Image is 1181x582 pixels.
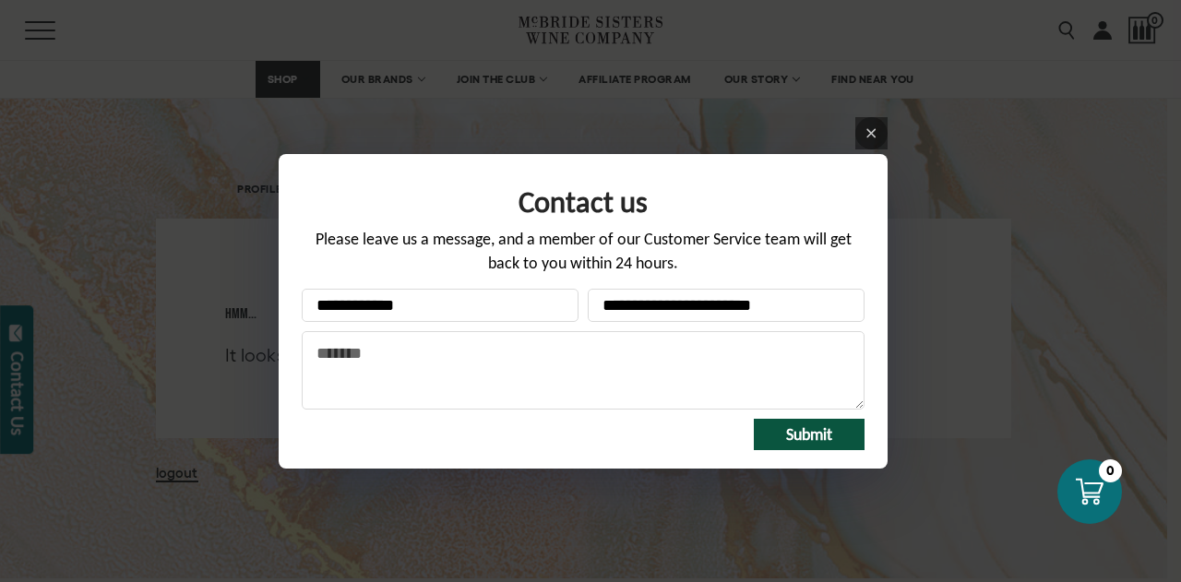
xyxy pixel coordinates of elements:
div: Form title [302,172,865,228]
div: 0 [1099,459,1122,482]
textarea: Message [302,331,865,410]
input: Your name [302,289,579,322]
div: Please leave us a message, and a member of our Customer Service team will get back to you within ... [302,228,865,288]
span: Submit [786,424,832,445]
span: Contact us [519,184,648,220]
button: Submit [754,419,865,450]
input: Your email [588,289,865,322]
